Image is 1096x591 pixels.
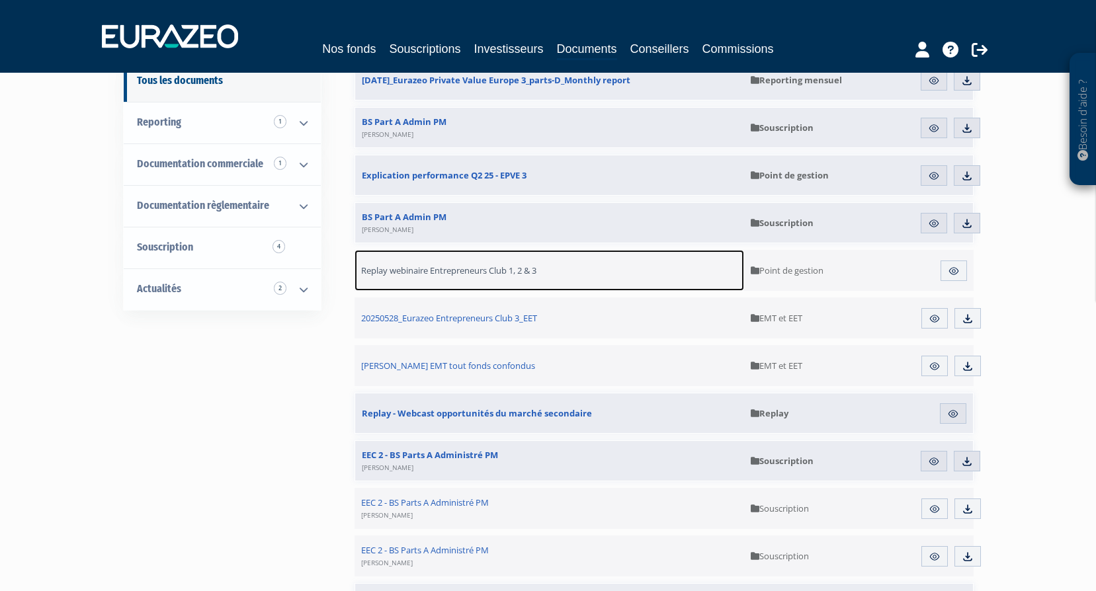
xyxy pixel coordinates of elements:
span: Souscription [751,122,814,134]
a: BS Part A Admin PM[PERSON_NAME] [355,108,744,147]
img: eye.svg [947,408,959,420]
span: Actualités [137,282,181,295]
img: download.svg [961,217,973,229]
span: Point de gestion [751,169,829,181]
span: Documentation commerciale [137,157,263,170]
a: EEC 2 - BS Parts A Administré PM[PERSON_NAME] [355,535,745,576]
img: download.svg [962,313,974,325]
a: Documents [557,40,617,60]
span: [DATE]_Eurazeo Private Value Europe 3_parts-D_Monthly report [362,74,630,86]
span: EMT et EET [751,360,802,372]
span: BS Part A Admin PM [362,211,446,235]
a: Replay - Webcast opportunités du marché secondaire [355,393,744,433]
span: 4 [273,240,285,253]
span: Reporting mensuel [751,74,842,86]
a: Tous les documents [124,60,321,102]
span: Souscription [137,241,193,253]
img: 1732889491-logotype_eurazeo_blanc_rvb.png [102,24,238,48]
a: Explication performance Q2 25 - EPVE 3 [355,155,744,195]
img: eye.svg [929,313,941,325]
a: Documentation règlementaire [124,185,321,227]
img: eye.svg [928,455,940,467]
img: eye.svg [929,503,941,515]
img: eye.svg [929,360,941,372]
img: eye.svg [928,217,940,229]
span: 2 [274,282,286,295]
p: Besoin d'aide ? [1075,60,1091,179]
a: Commissions [702,40,774,58]
a: Nos fonds [322,40,376,58]
img: download.svg [962,551,974,563]
img: eye.svg [928,122,940,134]
span: EEC 2 - BS Parts A Administré PM [361,496,489,520]
a: [DATE]_Eurazeo Private Value Europe 3_parts-D_Monthly report [355,60,744,100]
img: download.svg [961,122,973,134]
img: download.svg [961,170,973,182]
span: Souscription [751,502,809,514]
a: EEC 2 - BS Parts A Administré PM[PERSON_NAME] [355,441,744,481]
span: Documentation règlementaire [137,199,269,212]
a: Investisseurs [474,40,543,58]
a: Reporting 1 [124,102,321,143]
span: Reporting [137,116,181,128]
img: eye.svg [928,170,940,182]
a: Documentation commerciale 1 [124,143,321,185]
a: EEC 2 - BS Parts A Administré PM[PERSON_NAME] [355,488,745,529]
span: [PERSON_NAME] EMT tout fonds confondus [361,360,535,372]
span: EEC 2 - BS Parts A Administré PM [361,544,489,568]
span: Souscription [751,550,809,562]
span: [PERSON_NAME] [362,463,413,472]
img: download.svg [961,455,973,467]
span: 1 [274,157,286,170]
span: [PERSON_NAME] [361,558,413,567]
a: Replay webinaire Entrepreneurs Club 1, 2 & 3 [355,250,745,291]
span: Souscription [751,217,814,229]
a: Souscription4 [124,227,321,268]
a: 20250528_Eurazeo Entrepreneurs Club 3_EET [355,297,745,338]
span: [PERSON_NAME] [361,510,413,520]
span: 20250528_Eurazeo Entrepreneurs Club 3_EET [361,312,537,324]
img: eye.svg [948,265,960,277]
span: Replay - Webcast opportunités du marché secondaire [362,407,592,419]
span: Souscription [751,455,814,467]
img: download.svg [961,75,973,87]
a: BS Part A Admin PM[PERSON_NAME] [355,203,744,243]
span: 1 [274,115,286,128]
span: Replay [751,407,788,419]
img: eye.svg [928,75,940,87]
a: Actualités 2 [124,268,321,310]
a: Souscriptions [389,40,460,58]
span: BS Part A Admin PM [362,116,446,139]
span: [PERSON_NAME] [362,130,413,139]
span: Point de gestion [751,264,823,276]
a: [PERSON_NAME] EMT tout fonds confondus [355,345,745,386]
img: download.svg [962,360,974,372]
span: EMT et EET [751,312,802,324]
img: eye.svg [929,551,941,563]
img: download.svg [962,503,974,515]
span: [PERSON_NAME] [362,225,413,234]
span: EEC 2 - BS Parts A Administré PM [362,449,498,473]
span: Explication performance Q2 25 - EPVE 3 [362,169,527,181]
span: Replay webinaire Entrepreneurs Club 1, 2 & 3 [361,264,536,276]
a: Conseillers [630,40,689,58]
